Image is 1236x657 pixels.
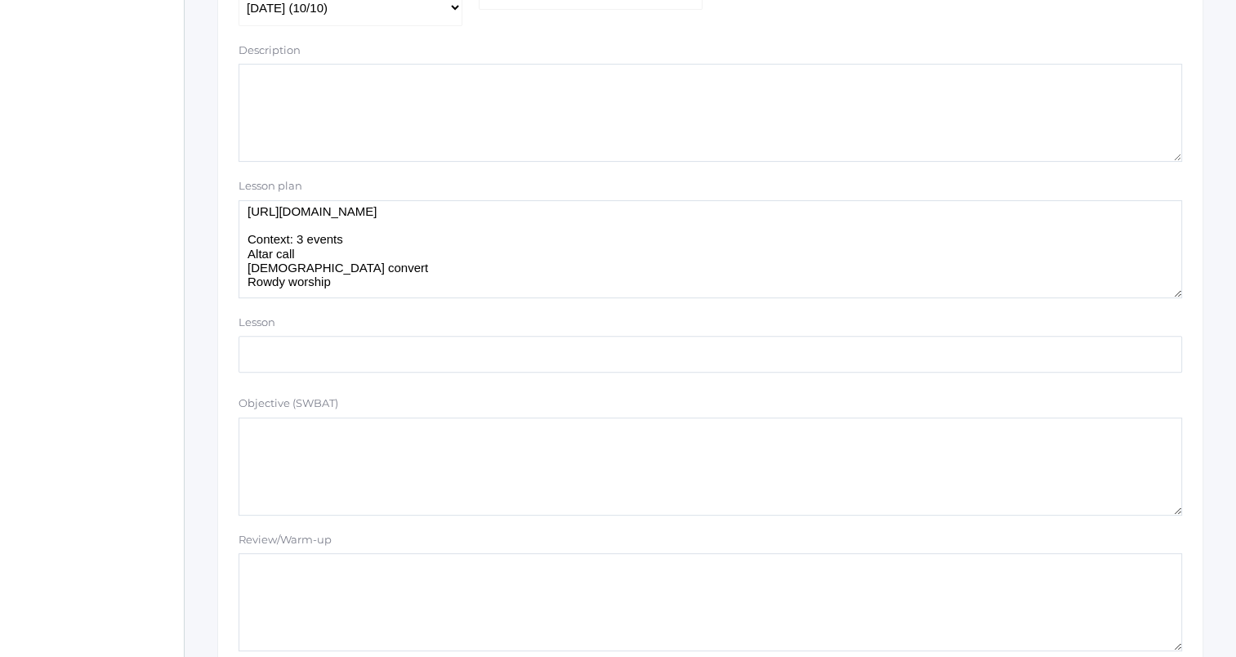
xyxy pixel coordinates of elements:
label: Objective (SWBAT) [239,396,338,412]
label: Lesson [239,315,275,331]
label: Lesson plan [239,178,302,194]
textarea: Watch [PERSON_NAME] Start at 27:50 Intro: he is speaking at (I think) a [DEMOGRAPHIC_DATA] about ... [239,200,1182,298]
label: Description [239,42,301,59]
label: Review/Warm-up [239,532,332,548]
